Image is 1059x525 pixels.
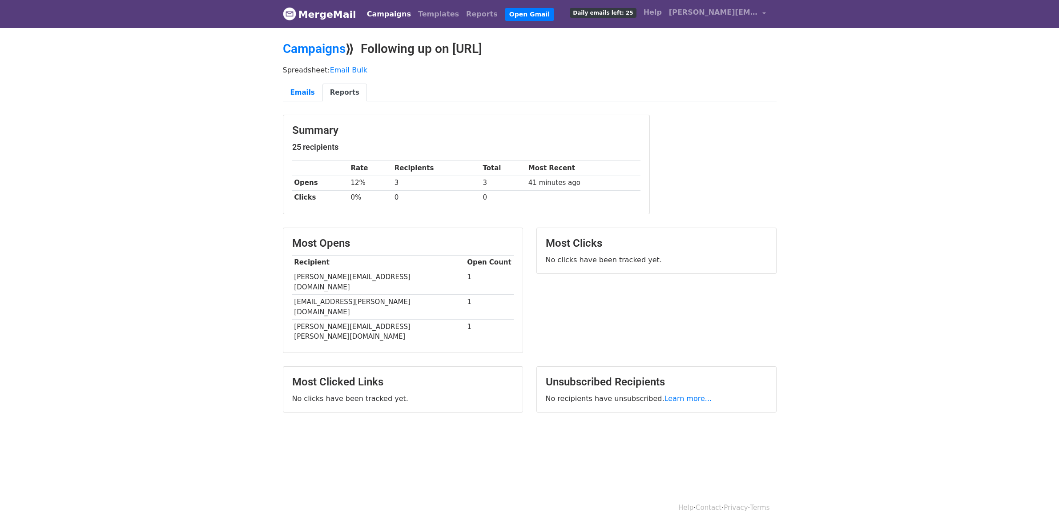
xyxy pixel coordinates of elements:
[546,237,767,250] h3: Most Clicks
[392,176,481,190] td: 3
[292,376,514,389] h3: Most Clicked Links
[566,4,640,21] a: Daily emails left: 25
[330,66,367,74] a: Email Bulk
[505,8,554,21] a: Open Gmail
[292,142,640,152] h5: 25 recipients
[546,394,767,403] p: No recipients have unsubscribed.
[696,504,721,512] a: Contact
[283,41,777,56] h2: ⟫ Following up on [URL]
[640,4,665,21] a: Help
[349,161,392,176] th: Rate
[481,161,526,176] th: Total
[283,41,346,56] a: Campaigns
[292,270,465,295] td: [PERSON_NAME][EMAIL_ADDRESS][DOMAIN_NAME]
[392,190,481,205] td: 0
[322,84,367,102] a: Reports
[349,176,392,190] td: 12%
[283,84,322,102] a: Emails
[678,504,693,512] a: Help
[363,5,415,23] a: Campaigns
[283,5,356,24] a: MergeMail
[392,161,481,176] th: Recipients
[465,319,514,344] td: 1
[546,255,767,265] p: No clicks have been tracked yet.
[292,124,640,137] h3: Summary
[349,190,392,205] td: 0%
[292,295,465,320] td: [EMAIL_ADDRESS][PERSON_NAME][DOMAIN_NAME]
[465,255,514,270] th: Open Count
[465,295,514,320] td: 1
[665,4,769,24] a: [PERSON_NAME][EMAIL_ADDRESS][PERSON_NAME]
[292,394,514,403] p: No clicks have been tracked yet.
[526,176,640,190] td: 41 minutes ago
[724,504,748,512] a: Privacy
[292,237,514,250] h3: Most Opens
[283,65,777,75] p: Spreadsheet:
[570,8,636,18] span: Daily emails left: 25
[292,190,349,205] th: Clicks
[664,394,712,403] a: Learn more...
[292,319,465,344] td: [PERSON_NAME][EMAIL_ADDRESS][PERSON_NAME][DOMAIN_NAME]
[463,5,501,23] a: Reports
[415,5,463,23] a: Templates
[669,7,758,18] span: [PERSON_NAME][EMAIL_ADDRESS][PERSON_NAME]
[481,190,526,205] td: 0
[526,161,640,176] th: Most Recent
[283,7,296,20] img: MergeMail logo
[292,255,465,270] th: Recipient
[292,176,349,190] th: Opens
[750,504,769,512] a: Terms
[546,376,767,389] h3: Unsubscribed Recipients
[481,176,526,190] td: 3
[465,270,514,295] td: 1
